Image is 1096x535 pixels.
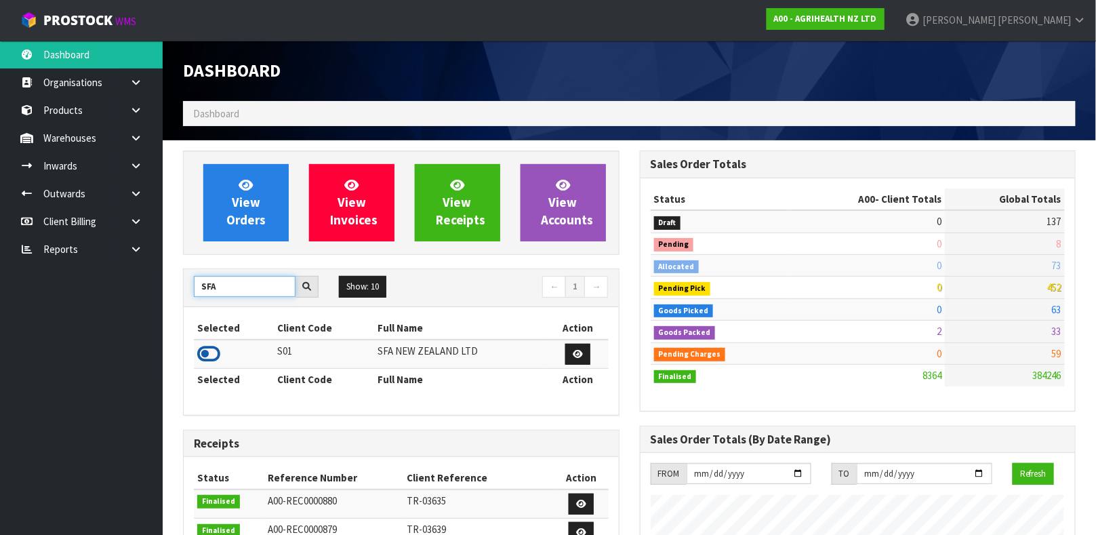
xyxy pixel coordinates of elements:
span: Pending Charges [654,348,726,361]
td: SFA NEW ZEALAND LTD [374,340,548,369]
span: View Receipts [436,177,486,228]
nav: Page navigation [411,276,609,300]
span: A00-REC0000880 [268,494,337,507]
h3: Receipts [194,437,609,450]
a: ← [542,276,566,298]
th: - Client Totals [788,189,946,210]
span: 0 [937,303,941,316]
th: Global Totals [945,189,1065,210]
span: 59 [1052,347,1061,360]
span: 0 [937,259,941,272]
span: ProStock [43,12,113,29]
th: Reference Number [264,467,403,489]
th: Client Code [274,317,374,339]
span: 8364 [922,369,941,382]
img: cube-alt.png [20,12,37,28]
th: Action [548,317,608,339]
th: Status [194,467,264,489]
th: Full Name [374,317,548,339]
span: 137 [1047,215,1061,228]
span: 0 [937,215,941,228]
th: Status [651,189,788,210]
th: Client Code [274,369,374,391]
span: [PERSON_NAME] [998,14,1071,26]
span: View Invoices [330,177,378,228]
a: ViewAccounts [521,164,606,241]
small: WMS [115,15,136,28]
th: Action [554,467,608,489]
span: Draft [654,216,681,230]
span: 8 [1057,237,1061,250]
span: Pending Pick [654,282,711,296]
a: ViewReceipts [415,164,500,241]
a: ViewOrders [203,164,289,241]
td: S01 [274,340,374,369]
span: 63 [1052,303,1061,316]
a: ViewInvoices [309,164,394,241]
h3: Sales Order Totals (By Date Range) [651,433,1065,446]
span: TR-03635 [407,494,446,507]
th: Action [548,369,608,391]
span: View Orders [226,177,266,228]
button: Refresh [1013,463,1054,485]
span: Finalised [654,370,697,384]
span: A00 [858,193,875,205]
span: 2 [937,325,941,338]
div: FROM [651,463,687,485]
a: 1 [565,276,585,298]
input: Search clients [194,276,296,297]
th: Selected [194,317,274,339]
div: TO [832,463,857,485]
span: 0 [937,281,941,294]
span: Finalised [197,495,240,509]
span: 0 [937,237,941,250]
span: [PERSON_NAME] [922,14,996,26]
span: 384246 [1033,369,1061,382]
button: Show: 10 [339,276,386,298]
span: Pending [654,238,694,252]
span: 73 [1052,259,1061,272]
th: Client Reference [403,467,554,489]
span: 452 [1047,281,1061,294]
h3: Sales Order Totals [651,158,1065,171]
th: Selected [194,369,274,391]
span: Dashboard [183,59,281,81]
span: 33 [1052,325,1061,338]
span: Dashboard [193,107,239,120]
span: Goods Picked [654,304,714,318]
span: 0 [937,347,941,360]
th: Full Name [374,369,548,391]
span: Allocated [654,260,699,274]
a: → [584,276,608,298]
strong: A00 - AGRIHEALTH NZ LTD [774,13,877,24]
a: A00 - AGRIHEALTH NZ LTD [767,8,885,30]
span: Goods Packed [654,326,716,340]
span: View Accounts [542,177,594,228]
